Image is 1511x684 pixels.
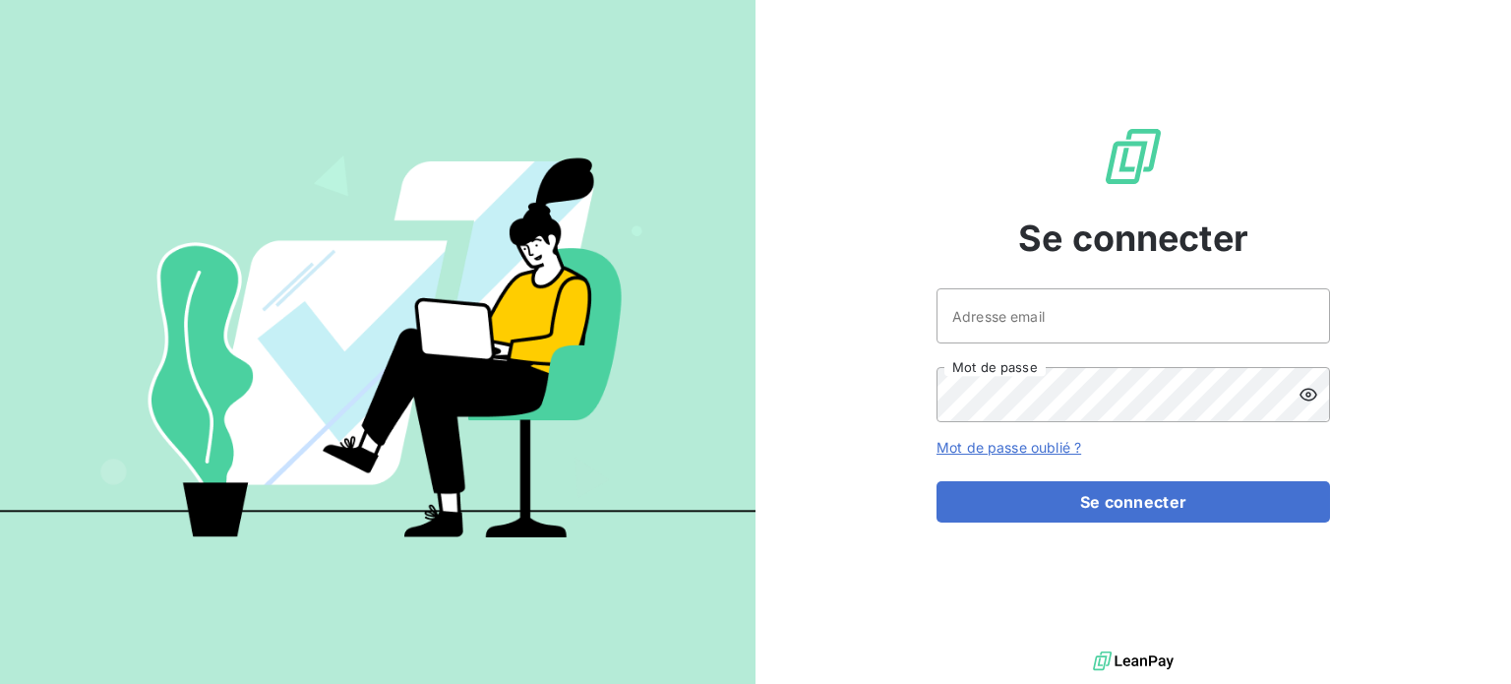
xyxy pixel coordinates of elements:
[1093,647,1174,676] img: logo
[937,481,1330,523] button: Se connecter
[937,288,1330,343] input: placeholder
[1102,125,1165,188] img: Logo LeanPay
[937,439,1081,456] a: Mot de passe oublié ?
[1018,212,1248,265] span: Se connecter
